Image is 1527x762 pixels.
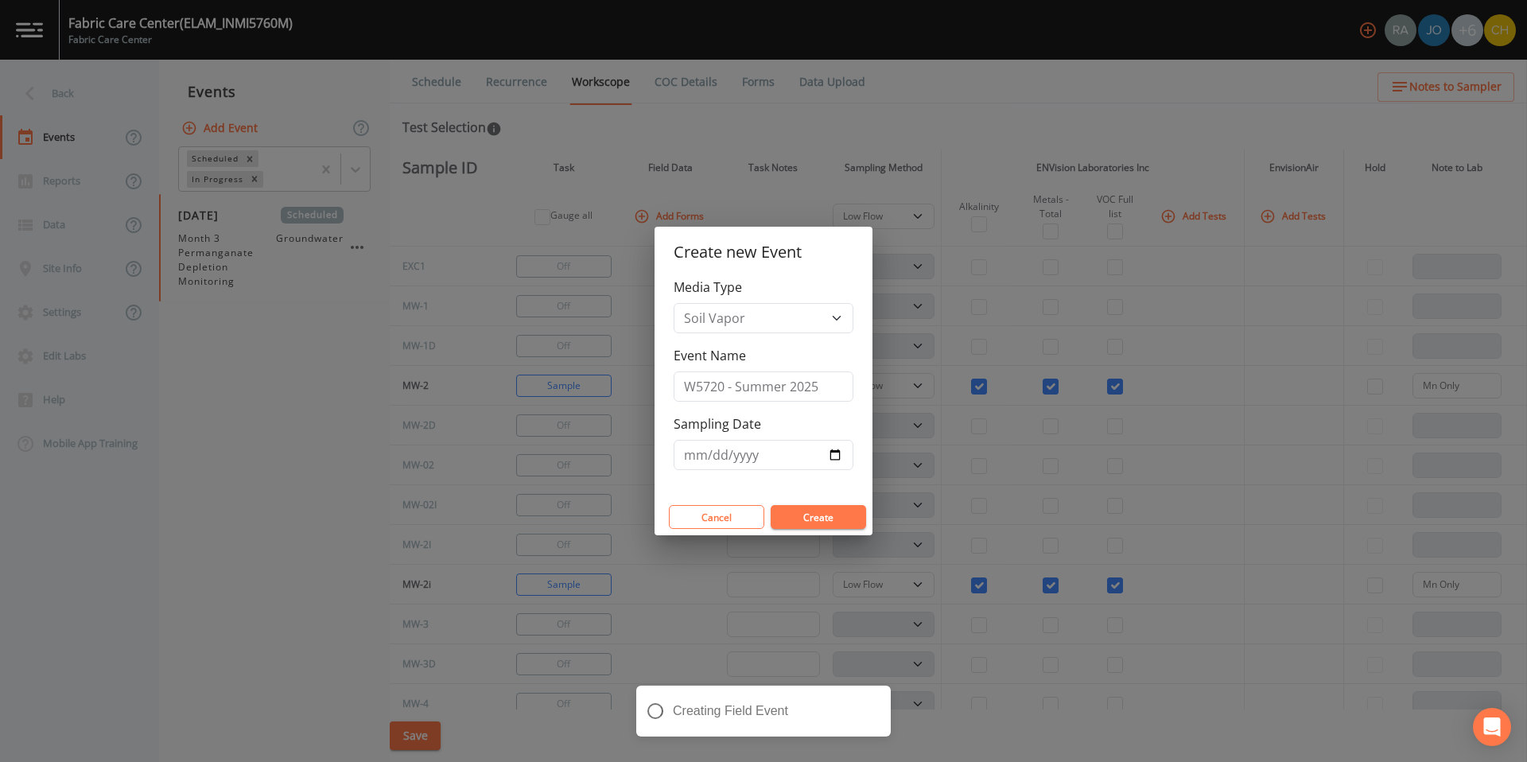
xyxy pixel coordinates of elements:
[669,505,764,529] button: Cancel
[1473,708,1511,746] div: Open Intercom Messenger
[674,278,742,297] label: Media Type
[771,505,866,529] button: Create
[655,227,872,278] h2: Create new Event
[674,414,761,433] label: Sampling Date
[674,346,746,365] label: Event Name
[636,686,891,737] div: Creating Field Event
